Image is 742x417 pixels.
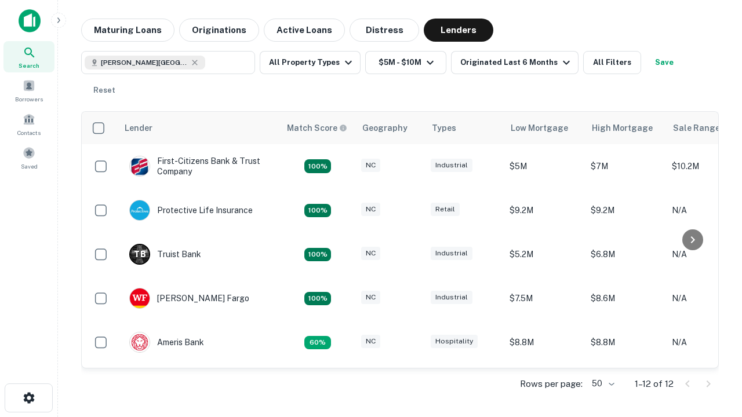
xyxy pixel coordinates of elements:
div: Retail [431,203,460,216]
td: $7.5M [504,276,585,320]
p: Rows per page: [520,377,583,391]
button: Originations [179,19,259,42]
div: Industrial [431,247,472,260]
td: $9.2M [504,364,585,408]
td: $5M [504,144,585,188]
div: Industrial [431,291,472,304]
div: NC [361,159,380,172]
div: Low Mortgage [511,121,568,135]
div: Industrial [431,159,472,172]
td: $7M [585,144,666,188]
td: $6.8M [585,232,666,276]
span: Search [19,61,39,70]
div: [PERSON_NAME] Fargo [129,288,249,309]
td: $8.8M [504,320,585,364]
div: NC [361,335,380,348]
div: Matching Properties: 2, hasApolloMatch: undefined [304,204,331,218]
td: $9.2M [585,364,666,408]
span: [PERSON_NAME][GEOGRAPHIC_DATA], [GEOGRAPHIC_DATA] [101,57,188,68]
th: Low Mortgage [504,112,585,144]
td: $8.8M [585,320,666,364]
div: NC [361,203,380,216]
p: T B [134,248,146,261]
div: High Mortgage [592,121,653,135]
div: First-citizens Bank & Trust Company [129,156,268,177]
button: Lenders [424,19,493,42]
button: Reset [86,79,123,102]
div: Matching Properties: 2, hasApolloMatch: undefined [304,159,331,173]
p: 1–12 of 12 [635,377,674,391]
button: All Filters [583,51,641,74]
a: Search [3,41,54,72]
div: 50 [587,375,616,392]
div: Geography [362,121,408,135]
div: NC [361,247,380,260]
button: Save your search to get updates of matches that match your search criteria. [646,51,683,74]
th: Capitalize uses an advanced AI algorithm to match your search with the best lender. The match sco... [280,112,355,144]
div: Matching Properties: 1, hasApolloMatch: undefined [304,336,331,350]
span: Saved [21,162,38,171]
a: Borrowers [3,75,54,106]
img: capitalize-icon.png [19,9,41,32]
a: Saved [3,142,54,173]
img: picture [130,156,150,176]
button: Originated Last 6 Months [451,51,579,74]
div: Protective Life Insurance [129,200,253,221]
div: Capitalize uses an advanced AI algorithm to match your search with the best lender. The match sco... [287,122,347,134]
button: $5M - $10M [365,51,446,74]
td: $8.6M [585,276,666,320]
button: Distress [350,19,419,42]
img: picture [130,332,150,352]
div: Ameris Bank [129,332,204,353]
img: picture [130,288,150,308]
span: Borrowers [15,94,43,104]
iframe: Chat Widget [684,287,742,343]
th: Geography [355,112,425,144]
a: Contacts [3,108,54,140]
button: Active Loans [264,19,345,42]
span: Contacts [17,128,41,137]
div: Truist Bank [129,244,201,265]
div: Matching Properties: 2, hasApolloMatch: undefined [304,292,331,306]
button: All Property Types [260,51,361,74]
div: Originated Last 6 Months [460,56,573,69]
div: Lender [125,121,152,135]
div: NC [361,291,380,304]
div: Types [432,121,456,135]
th: Types [425,112,504,144]
div: Hospitality [431,335,478,348]
th: Lender [118,112,280,144]
h6: Match Score [287,122,345,134]
div: Matching Properties: 3, hasApolloMatch: undefined [304,248,331,262]
td: $9.2M [585,188,666,232]
button: Maturing Loans [81,19,174,42]
img: picture [130,200,150,220]
div: Sale Range [673,121,720,135]
td: $5.2M [504,232,585,276]
td: $9.2M [504,188,585,232]
th: High Mortgage [585,112,666,144]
